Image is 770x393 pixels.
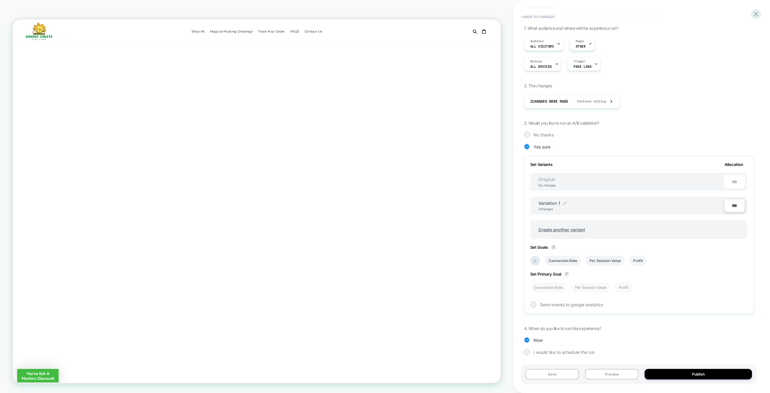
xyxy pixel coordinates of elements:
p: Most popular! [407,192,434,197]
p: Family Pack [453,211,491,217]
img: Magical Floating Drawings Bundle [243,219,283,258]
span: Original [532,177,561,182]
span: Variation 1 [538,201,560,206]
span: Audience [530,39,544,43]
img: I'm sorry, I can't access the URL to provide a description. [414,326,424,336]
img: Magical Floating Drawings Bundle [200,219,239,258]
p: Promotes Learning & Development [354,165,496,173]
div: Carousel slides [156,42,327,213]
div: Most popular!2-Box SetDuo Pack(Save 20%) [397,191,444,229]
p: 1-Box Set [350,202,388,210]
span: Set Goals [530,245,559,250]
span: Magical Floating Drawings [263,13,320,19]
a: Shop All [236,12,259,20]
p: (Save 20%) [401,218,440,224]
li: Conversion Rate [545,256,581,266]
li: Profit [629,256,647,266]
div: Slide 1 [156,218,197,259]
span: FAQS [370,13,382,19]
span: Shop All [239,13,256,19]
span: Set Variants [530,162,553,167]
img: Res_1.png [157,326,167,336]
div: No changes [532,183,562,187]
li: Per Session Value [586,256,625,266]
button: ? [564,272,569,276]
div: Slide 1 [156,42,327,213]
a: Track Your Order [324,12,366,20]
div: 4-Box SetFamily Pack(Save 30%) [448,198,496,229]
span: Send events to google analytics [540,302,603,307]
span: Trigger [574,59,585,64]
button: Add To Cart -$24.99 USD [345,249,496,263]
div: Slide 3 [242,218,283,259]
span: 2 Changes were made [530,99,568,104]
p: Great For Learning & Development [255,325,323,337]
div: Slide 4 [286,218,327,259]
p: Starter Pack [350,211,388,217]
span: 3. Would you like to run an A/B validation? [524,120,599,126]
a: Magical Floating Drawings [260,12,323,20]
img: Kiddies Create™ [17,5,54,28]
div: 1-Box SetStarter Pack(Try It Out!) [345,198,393,229]
p: Fast, Free Shipping Available [427,325,494,337]
p: 4-Box Set [453,202,491,210]
span: OTHER [576,44,586,48]
img: payments.svg [360,278,481,287]
p: 2-Box Set [401,202,440,210]
span: Magical Floating Drawings Bundle [345,52,448,85]
p: Supports Creativity & Imagination [169,325,237,337]
p: Easy To Use and Kids Love It! [354,176,496,184]
p: Over 650+ Verified 5-star reviews [374,42,496,48]
p: (Try It Out!) [350,218,388,224]
p: 60-Day Money [341,325,408,331]
li: Profit [615,282,632,292]
span: No thanks [534,132,554,137]
span: Allocation [725,162,743,167]
img: A blank white square on a white background. [243,326,253,336]
span: 4. When do you like to run this experience? [524,326,601,331]
a: FAQS [367,12,385,20]
span: Now [534,338,543,343]
img: Res_3.png [329,326,338,336]
span: Set Primary Goal [530,272,572,276]
span: Track Your Order [327,13,363,19]
div: Carousel [156,42,327,259]
span: ALL DEVICES [530,64,552,69]
span: Create another variant [532,223,591,237]
p: Add To Cart - [382,252,416,259]
span: Contact Us [389,13,413,19]
span: Devices [530,59,542,64]
span: $24.99 USD [402,235,439,244]
div: Carousel slides [156,218,327,259]
button: Preview [585,369,639,379]
span: CUSTOM [257,5,269,14]
p: In just a few easy steps, kids can turn simple drawings into mesmerizing floating art. With bold,... [345,89,496,146]
p: *We recommend ordering multiple sets based on hearing from our customers how great these are for ... [345,292,496,301]
button: Next slide [313,122,324,133]
p: In stock, ready to ship [402,267,448,273]
div: 2 Changes [538,207,556,211]
p: Struggling To Keep The Kids Engaged Without Screens? [189,361,462,393]
p: Back Guarantee [341,331,408,337]
span: 2. The changes [524,83,552,88]
span: I would like to schedule the run [534,350,595,355]
span: + Add more info [524,5,554,9]
button: Previous slide [159,122,170,133]
button: Save [525,369,579,379]
img: Magical Floating Drawings Bundle [286,219,326,258]
img: Magical Floating Drawings Bundle [156,219,196,258]
p: (Save 30%) [453,218,491,224]
img: edit [563,202,566,205]
img: Magical Floating Drawings Bundle [156,42,327,213]
span: 1. What audience and where will the experience run? [524,26,618,31]
span: Page Load [574,64,591,69]
li: Per Session Value [571,282,610,292]
span: All Visitors [530,44,554,48]
a: Contact Us [386,12,416,20]
span: Pages [576,39,584,43]
button: < Back to changes [518,12,558,22]
span: Continue editing [571,99,606,103]
span: Yes sure [534,144,550,149]
div: Slide 2 [199,218,240,259]
button: Publish [645,369,752,379]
